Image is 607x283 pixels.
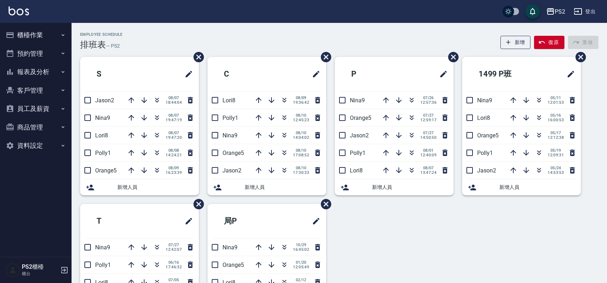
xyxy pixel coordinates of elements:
span: 08/07 [166,131,182,135]
span: Polly1 [95,262,111,268]
span: 刪除班表 [315,47,332,68]
span: 18:44:04 [166,100,182,105]
span: 08/07 [166,113,182,118]
button: 新增 [500,36,531,49]
img: Person [6,263,20,277]
span: 刪除班表 [570,47,587,68]
span: 08/07 [166,96,182,100]
button: 資料設定 [3,136,69,155]
button: 登出 [571,5,598,18]
span: 08/08 [166,148,182,153]
div: 新增人員 [462,179,581,195]
span: 12:09:31 [548,153,564,157]
span: 08/10 [293,166,309,170]
span: 08/01 [420,148,436,153]
span: 10/29 [293,243,309,247]
button: 商品管理 [3,118,69,137]
span: 新增人員 [499,184,575,191]
span: Nina9 [95,244,110,251]
span: Jason2 [222,167,241,174]
span: 05/11 [548,96,564,100]
button: 復原 [534,36,564,49]
h2: C [213,61,274,87]
span: 14:24:21 [166,153,182,157]
span: 17:30:33 [293,170,309,175]
button: 報表及分析 [3,63,69,81]
span: 12:05:49 [293,265,309,269]
span: Orange5 [222,150,244,156]
h6: — PS2 [106,42,120,50]
span: 08/10 [293,113,309,118]
span: 12:01:53 [548,100,564,105]
span: Jason2 [95,97,114,104]
span: Orange5 [95,167,117,174]
span: 02/12 [293,278,309,282]
span: Nina9 [350,97,365,104]
span: Nina9 [95,114,110,121]
span: 05/17 [548,131,564,135]
span: 刪除班表 [315,194,332,215]
span: Lori8 [350,167,363,174]
h5: PS2櫃檯 [22,263,58,270]
h2: 1499 P班 [468,61,542,87]
span: 14:53:53 [548,170,564,175]
span: 12:42:07 [166,247,182,252]
span: 17:46:32 [166,265,182,269]
span: 07/27 [420,113,436,118]
span: 06/16 [166,260,182,265]
span: 08/10 [293,131,309,135]
button: 櫃檯作業 [3,26,69,44]
button: PS2 [543,4,568,19]
span: Orange5 [477,132,499,139]
span: 07/05 [166,278,182,282]
span: 07/27 [166,243,182,247]
span: 19:47:19 [166,118,182,122]
div: 新增人員 [207,179,326,195]
span: 刪除班表 [188,47,205,68]
div: 新增人員 [80,179,199,195]
span: 08/07 [420,166,436,170]
span: 新增人員 [245,184,320,191]
span: Lori8 [477,114,490,121]
span: Orange5 [222,262,244,268]
span: Jason2 [477,167,496,174]
span: 16:00:53 [548,118,564,122]
span: 01/20 [293,260,309,265]
span: 新增人員 [117,184,193,191]
span: 刪除班表 [443,47,460,68]
span: 修改班表的標題 [180,65,193,83]
span: 12:59:17 [420,118,436,122]
h2: T [86,208,146,234]
span: 05/24 [548,166,564,170]
span: 修改班表的標題 [308,213,320,230]
span: Polly1 [95,150,111,156]
span: 14:50:50 [420,135,436,140]
span: Nina9 [222,244,238,251]
span: 16:23:39 [166,170,182,175]
img: Logo [9,6,29,15]
span: 14:04:02 [293,135,309,140]
span: Jason2 [350,132,369,139]
span: 05/19 [548,148,564,153]
span: 12:57:36 [420,100,436,105]
span: Polly1 [222,114,238,121]
span: Polly1 [477,150,493,156]
span: 08/09 [166,166,182,170]
span: 新增人員 [372,184,448,191]
span: 12:45:23 [293,118,309,122]
span: 修改班表的標題 [180,213,193,230]
span: 17:08:52 [293,153,309,157]
span: Orange5 [350,114,371,121]
h2: S [86,61,146,87]
button: 員工及薪資 [3,99,69,118]
h2: P [341,61,401,87]
span: 08/10 [293,148,309,153]
span: 修改班表的標題 [435,65,448,83]
h2: Employee Schedule [80,32,123,37]
h3: 排班表 [80,40,106,50]
p: 櫃台 [22,270,58,277]
div: 新增人員 [335,179,454,195]
span: 16:45:02 [293,247,309,252]
div: PS2 [555,7,565,16]
span: 修改班表的標題 [308,65,320,83]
